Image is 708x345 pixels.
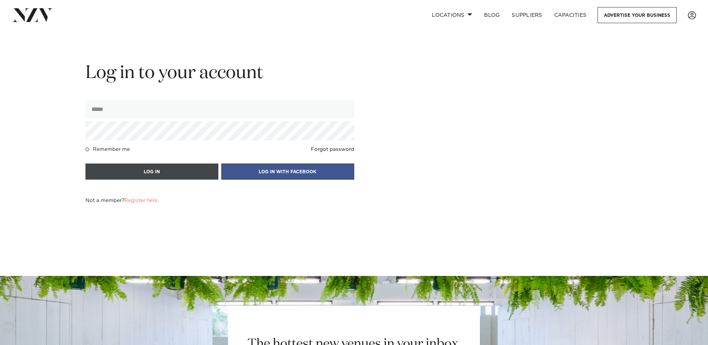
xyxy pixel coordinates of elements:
a: Advertise your business [598,7,677,23]
a: Capacities [548,7,593,23]
a: Register here [124,198,157,203]
a: Locations [426,7,478,23]
a: SUPPLIERS [506,7,548,23]
a: Forgot password [311,146,354,152]
button: LOG IN [85,164,218,180]
h2: Log in to your account [85,62,354,85]
button: LOG IN WITH FACEBOOK [221,164,354,180]
h4: Remember me [93,146,130,152]
a: BLOG [478,7,506,23]
img: nzv-logo.png [12,8,53,22]
a: LOG IN WITH FACEBOOK [221,168,354,175]
h4: Not a member? . [85,198,159,203]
